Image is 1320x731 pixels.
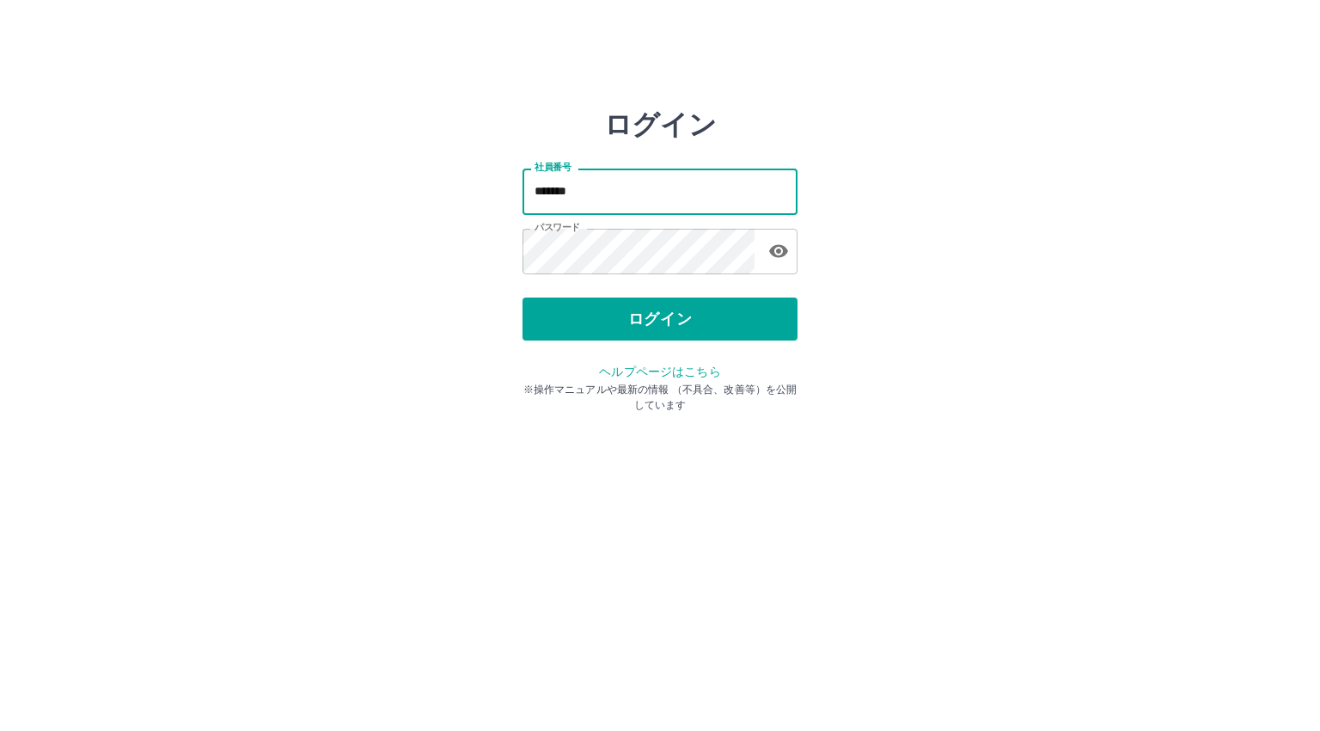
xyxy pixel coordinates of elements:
[522,298,797,341] button: ログイン
[604,108,717,141] h2: ログイン
[535,161,571,174] label: 社員番号
[522,382,797,413] p: ※操作マニュアルや最新の情報 （不具合、改善等）を公開しています
[599,365,720,378] a: ヘルプページはこちら
[535,221,580,234] label: パスワード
